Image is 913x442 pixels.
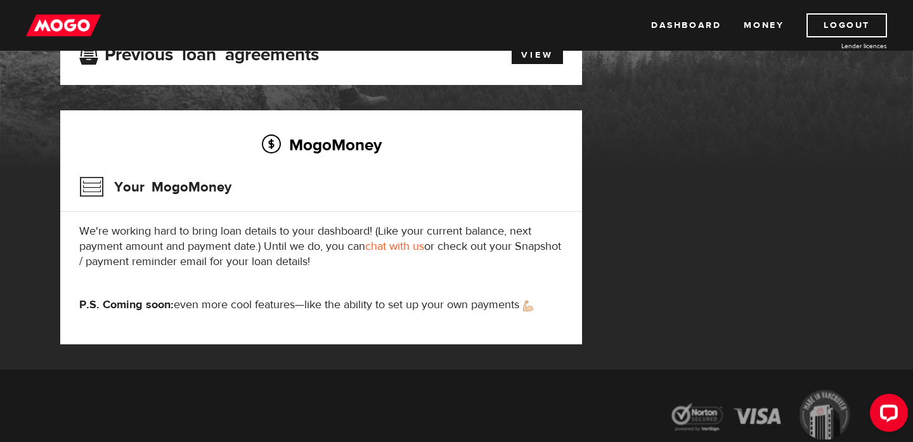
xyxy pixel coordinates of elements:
a: Logout [806,13,887,37]
h2: MogoMoney [79,131,563,158]
img: strong arm emoji [523,301,533,311]
a: Money [744,13,784,37]
p: We're working hard to bring loan details to your dashboard! (Like your current balance, next paym... [79,224,563,270]
h3: Your MogoMoney [79,171,231,204]
h3: Previous loan agreements [79,44,319,61]
img: mogo_logo-11ee424be714fa7cbb0f0f49df9e16ec.png [26,13,101,37]
p: even more cool features—like the ability to set up your own payments [79,297,563,313]
a: View [512,46,563,64]
a: chat with us [365,239,424,254]
a: Dashboard [651,13,721,37]
a: Lender licences [792,41,887,51]
iframe: LiveChat chat widget [860,389,913,442]
strong: P.S. Coming soon: [79,297,174,312]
